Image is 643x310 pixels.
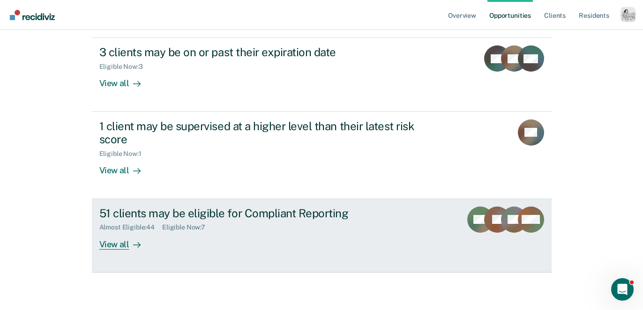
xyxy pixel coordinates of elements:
div: 1 client may be supervised at a higher level than their latest risk score [99,119,428,147]
div: View all [99,231,152,250]
a: 3 clients may be on or past their expiration dateEligible Now:3View all [92,37,552,111]
div: Eligible Now : 1 [99,150,149,158]
div: 51 clients may be eligible for Compliant Reporting [99,207,428,220]
div: 3 clients may be on or past their expiration date [99,45,428,59]
div: Almost Eligible : 44 [99,223,163,231]
div: View all [99,158,152,176]
button: Profile dropdown button [621,7,636,22]
div: Eligible Now : 3 [99,63,150,71]
img: Recidiviz [10,10,55,20]
a: 51 clients may be eligible for Compliant ReportingAlmost Eligible:44Eligible Now:7View all [92,199,552,273]
iframe: Intercom live chat [611,278,634,301]
a: 1 client may be supervised at a higher level than their latest risk scoreEligible Now:1View all [92,112,552,199]
div: View all [99,71,152,89]
div: Eligible Now : 7 [162,223,213,231]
